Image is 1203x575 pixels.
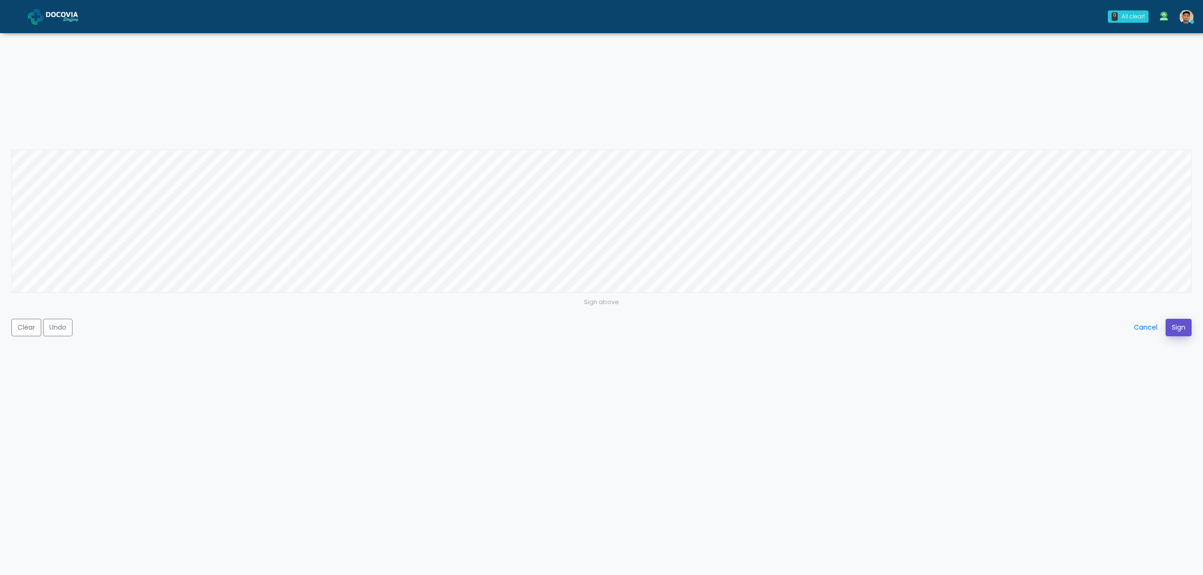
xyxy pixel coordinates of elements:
img: Docovia [28,9,44,25]
img: Kenner Medina [1179,10,1194,24]
button: Open LiveChat chat widget [8,4,36,32]
button: Sign [1166,319,1192,336]
button: Clear [11,319,41,336]
div: All clear! [1122,12,1145,21]
a: Docovia [28,1,93,32]
small: Sign above [584,298,619,306]
a: 0 All clear! [1102,7,1154,27]
div: 0 [1112,12,1118,21]
button: Cancel [1128,319,1164,336]
button: Undo [43,319,72,336]
img: Docovia [46,12,93,21]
